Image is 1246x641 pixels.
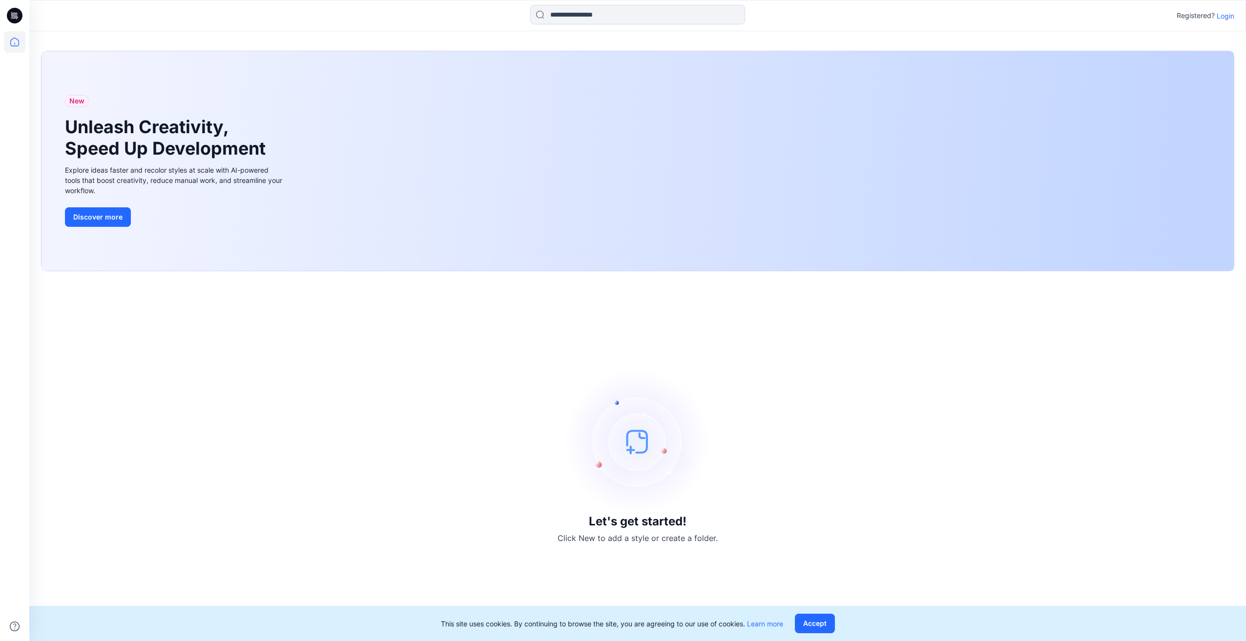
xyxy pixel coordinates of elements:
[747,620,783,628] a: Learn more
[65,207,285,227] a: Discover more
[65,165,285,196] div: Explore ideas faster and recolor styles at scale with AI-powered tools that boost creativity, red...
[69,95,84,107] span: New
[558,532,718,544] p: Click New to add a style or create a folder.
[441,619,783,629] p: This site uses cookies. By continuing to browse the site, you are agreeing to our use of cookies.
[795,614,835,633] button: Accept
[65,117,270,159] h1: Unleash Creativity, Speed Up Development
[1217,11,1234,21] p: Login
[65,207,131,227] button: Discover more
[564,368,711,515] img: empty-state-image.svg
[1177,10,1215,21] p: Registered?
[589,515,686,528] h3: Let's get started!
